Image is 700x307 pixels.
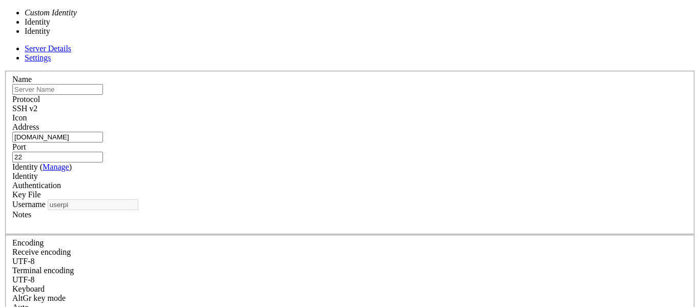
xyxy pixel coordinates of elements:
[12,210,31,219] label: Notes
[12,95,40,104] label: Protocol
[12,294,66,302] label: Set the expected encoding for data received from the host. If the encodings do not match, visual ...
[12,104,688,113] div: SSH v2
[12,190,41,199] span: Key File
[25,44,71,53] a: Server Details
[25,17,157,27] li: Identity
[12,266,74,275] label: The default terminal encoding. ISO-2022 enables character map translations (like graphics maps). ...
[12,181,61,190] label: Authentication
[25,53,51,62] a: Settings
[43,162,69,171] a: Manage
[12,275,688,284] div: UTF-8
[12,284,45,293] label: Keyboard
[12,113,27,122] label: Icon
[12,200,46,209] label: Username
[12,172,38,180] span: Identity
[12,122,39,131] label: Address
[12,190,688,199] div: Key File
[25,8,77,17] i: Custom Identity
[40,162,72,171] span: ( )
[12,238,44,247] label: Encoding
[12,75,32,84] label: Name
[12,104,37,113] span: SSH v2
[12,152,103,162] input: Port Number
[25,27,157,36] li: Identity
[12,248,71,256] label: Set the expected encoding for data received from the host. If the encodings do not match, visual ...
[12,142,26,151] label: Port
[12,162,72,171] label: Identity
[12,257,688,266] div: UTF-8
[48,199,138,210] input: Login Username
[12,84,103,95] input: Server Name
[12,132,103,142] input: Host Name or IP
[12,172,688,181] div: Identity
[12,275,35,284] span: UTF-8
[12,257,35,265] span: UTF-8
